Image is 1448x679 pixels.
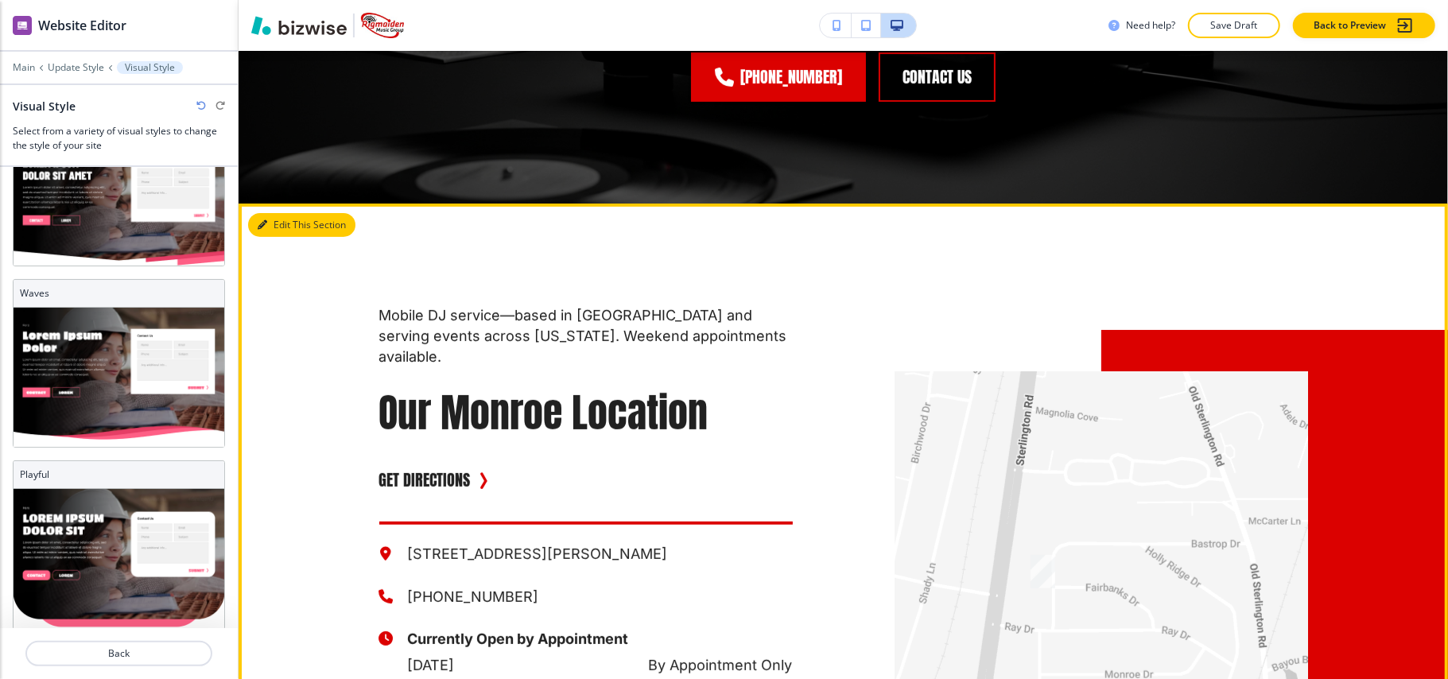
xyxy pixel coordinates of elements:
h2: Website Editor [38,16,126,35]
h3: Our Monroe Location [379,386,793,440]
button: Save Draft [1188,13,1280,38]
img: editor icon [13,16,32,35]
p: Visual Style [125,62,175,73]
h3: Need help? [1126,18,1175,33]
p: Save Draft [1209,18,1260,33]
img: Waves [14,308,224,447]
div: WavesWaves [13,279,225,448]
p: Back to Preview [1314,18,1386,33]
h2: Visual Style [13,98,76,114]
p: [PHONE_NUMBER] [408,584,793,610]
a: [PHONE_NUMBER] [691,52,866,102]
div: PlayfulPlayful [13,460,225,632]
h3: Playful [20,468,218,482]
div: ArrowArrow [13,97,225,266]
p: By Appointment Only [649,652,793,678]
a: GET DIRECTIONS [379,464,471,496]
img: Playful [14,489,224,631]
button: Visual Style [117,61,183,74]
button: CONTACT US [879,52,996,102]
button: Back [25,641,212,666]
button: Update Style [48,62,104,73]
h3: Select from a variety of visual styles to change the style of your site [13,124,225,153]
h3: Waves [20,286,218,301]
img: Arrow [14,126,224,266]
p: [DATE] [408,652,455,678]
p: Back [27,646,211,661]
p: [STREET_ADDRESS][PERSON_NAME] [408,541,793,567]
button: Edit This Section [248,213,355,237]
button: Main [13,62,35,73]
img: Your Logo [361,13,404,38]
img: Bizwise Logo [251,16,347,35]
p: Mobile DJ service—based in [GEOGRAPHIC_DATA] and serving events across [US_STATE]. Weekend appoin... [379,305,793,367]
button: Back to Preview [1293,13,1435,38]
p: Currently Open by Appointment [408,626,793,652]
